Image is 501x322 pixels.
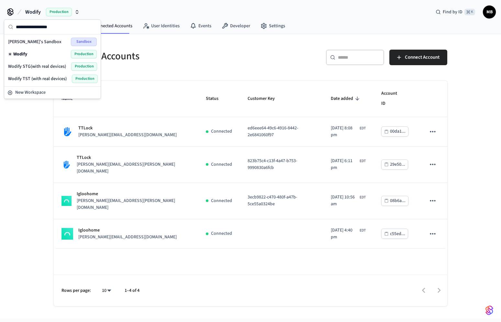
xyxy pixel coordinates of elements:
div: America/New_York [331,227,366,241]
p: [PERSON_NAME][EMAIL_ADDRESS][DOMAIN_NAME] [78,234,177,241]
span: Production [46,8,72,16]
p: TTLock [78,125,177,132]
img: SeamLogoGradient.69752ec5.svg [485,305,493,316]
p: 3ecb9822-c470-480f-a47b-5ce55a0324be [248,194,315,208]
span: EDT [360,125,366,131]
span: Production [72,75,98,83]
span: Production [71,62,97,71]
img: TTLock Logo, Square [61,160,72,170]
span: Date added [331,94,362,104]
a: User Identities [138,20,185,32]
span: Wodify [25,8,41,16]
div: 10 [99,286,114,295]
img: TTLock Logo, Square [61,126,73,137]
span: EDT [360,228,366,233]
p: [PERSON_NAME][EMAIL_ADDRESS][DOMAIN_NAME] [78,132,177,138]
th: Customer Key [240,81,323,117]
span: Production [71,50,97,58]
span: MB [484,6,495,18]
p: Connected [211,128,232,135]
p: Igloohome [78,227,177,234]
div: Find by ID⌘ K [430,6,480,18]
p: Connected [211,230,232,237]
span: Status [206,94,227,104]
span: [DATE] 4:40 pm [331,227,359,241]
span: [PERSON_NAME]'s Sandbox [8,39,61,45]
a: Events [185,20,217,32]
p: Connected [211,197,232,204]
span: EDT [360,195,366,200]
button: Connect Account [389,50,447,65]
a: Developer [217,20,255,32]
span: [DATE] 6:11 pm [331,158,359,171]
button: 08b6a... [381,196,408,206]
div: 29e50... [390,161,405,169]
div: America/New_York [331,194,366,208]
p: [PERSON_NAME][EMAIL_ADDRESS][PERSON_NAME][DOMAIN_NAME] [77,197,190,211]
button: c55ed... [381,229,408,239]
img: igloohome_logo [61,196,72,206]
div: America/New_York [331,158,366,171]
p: Connected [211,161,232,168]
div: America/New_York [331,125,366,138]
p: TTLock [77,154,190,161]
h5: Connected Accounts [54,50,247,63]
span: Account ID [381,89,410,109]
table: sticky table [54,81,447,249]
span: ⌘ K [464,9,475,15]
span: Connect Account [405,53,440,62]
p: Igloohome [77,191,190,197]
span: Find by ID [443,9,462,15]
div: 08b6a... [390,197,406,205]
button: New Workspace [5,87,100,98]
span: Sandbox [71,38,97,46]
span: Wodify STG(with real devices) [8,63,66,70]
p: 823b75c4-c13f-4a47-b753-9990830a6fcb [248,158,315,171]
div: 00da1... [390,127,406,136]
span: [DATE] 10:56 am [331,194,359,208]
button: 00da1... [381,126,408,137]
p: 1–4 of 4 [125,287,139,294]
button: MB [483,6,496,18]
a: Settings [255,20,290,32]
div: Suggestions [4,34,101,86]
p: ed6eee64-49c6-4916-8442-2e6841060f97 [248,125,315,138]
span: EDT [360,158,366,164]
a: Connected Accounts [79,20,138,32]
button: 29e50... [381,160,408,170]
p: [PERSON_NAME][EMAIL_ADDRESS][PERSON_NAME][DOMAIN_NAME] [77,161,190,175]
span: Wodify [13,51,27,57]
span: New Workspace [15,89,46,96]
img: igloohome_logo [61,228,73,240]
span: [DATE] 8:08 pm [331,125,359,138]
p: Rows per page: [61,287,91,294]
span: Wodify TST (with real devices) [8,76,67,82]
div: c55ed... [390,230,405,238]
